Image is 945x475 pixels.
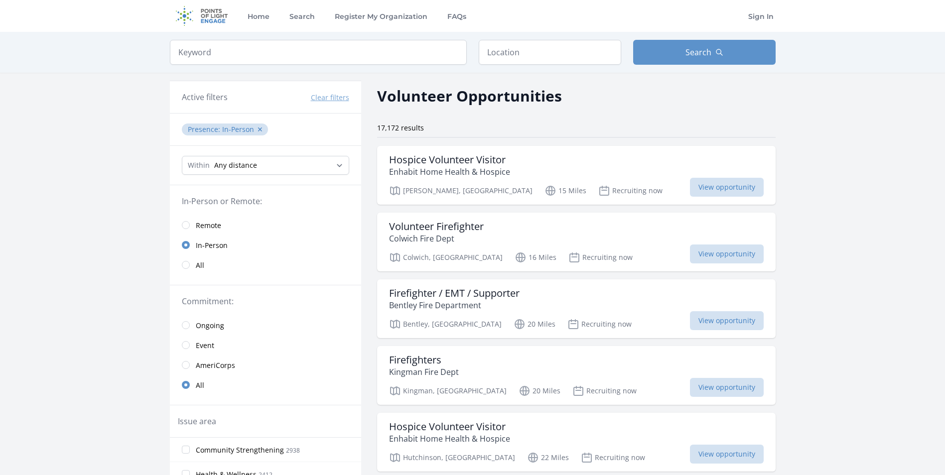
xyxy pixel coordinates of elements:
p: Recruiting now [572,385,637,397]
input: Location [479,40,621,65]
span: Remote [196,221,221,231]
p: Colwich, [GEOGRAPHIC_DATA] [389,251,503,263]
h3: Firefighters [389,354,459,366]
p: Recruiting now [568,251,633,263]
p: 20 Miles [519,385,560,397]
h3: Firefighter / EMT / Supporter [389,287,520,299]
span: 2938 [286,446,300,455]
span: All [196,380,204,390]
span: Search [685,46,711,58]
span: View opportunity [690,244,764,263]
a: Remote [170,215,361,235]
p: Kingman, [GEOGRAPHIC_DATA] [389,385,507,397]
p: Colwich Fire Dept [389,233,484,244]
p: 20 Miles [514,318,555,330]
p: Bentley Fire Department [389,299,520,311]
p: Kingman Fire Dept [389,366,459,378]
span: AmeriCorps [196,360,235,370]
span: In-Person [222,124,254,134]
h2: Volunteer Opportunities [377,85,562,107]
span: Event [196,341,214,351]
p: 16 Miles [515,251,556,263]
p: Enhabit Home Health & Hospice [389,433,510,445]
legend: Issue area [178,415,216,427]
p: Recruiting now [581,452,645,464]
a: Event [170,335,361,355]
input: Keyword [170,40,467,65]
span: All [196,260,204,270]
span: 17,172 results [377,123,424,132]
button: Clear filters [311,93,349,103]
a: Hospice Volunteer Visitor Enhabit Home Health & Hospice Hutchinson, [GEOGRAPHIC_DATA] 22 Miles Re... [377,413,776,472]
a: Firefighters Kingman Fire Dept Kingman, [GEOGRAPHIC_DATA] 20 Miles Recruiting now View opportunity [377,346,776,405]
span: In-Person [196,240,228,250]
p: Enhabit Home Health & Hospice [389,166,510,178]
span: View opportunity [690,378,764,397]
h3: Volunteer Firefighter [389,221,484,233]
p: 22 Miles [527,452,569,464]
h3: Hospice Volunteer Visitor [389,421,510,433]
a: AmeriCorps [170,355,361,375]
input: Community Strengthening 2938 [182,446,190,454]
p: Recruiting now [598,185,663,197]
button: Search [633,40,776,65]
h3: Active filters [182,91,228,103]
span: Community Strengthening [196,445,284,455]
a: Volunteer Firefighter Colwich Fire Dept Colwich, [GEOGRAPHIC_DATA] 16 Miles Recruiting now View o... [377,213,776,271]
h3: Hospice Volunteer Visitor [389,154,510,166]
legend: In-Person or Remote: [182,195,349,207]
span: Ongoing [196,321,224,331]
legend: Commitment: [182,295,349,307]
p: Hutchinson, [GEOGRAPHIC_DATA] [389,452,515,464]
p: Bentley, [GEOGRAPHIC_DATA] [389,318,502,330]
p: 15 Miles [544,185,586,197]
span: Presence : [188,124,222,134]
a: In-Person [170,235,361,255]
a: Hospice Volunteer Visitor Enhabit Home Health & Hospice [PERSON_NAME], [GEOGRAPHIC_DATA] 15 Miles... [377,146,776,205]
span: View opportunity [690,445,764,464]
p: [PERSON_NAME], [GEOGRAPHIC_DATA] [389,185,533,197]
select: Search Radius [182,156,349,175]
a: All [170,375,361,395]
a: Ongoing [170,315,361,335]
span: View opportunity [690,178,764,197]
p: Recruiting now [567,318,632,330]
button: ✕ [257,124,263,134]
span: View opportunity [690,311,764,330]
a: Firefighter / EMT / Supporter Bentley Fire Department Bentley, [GEOGRAPHIC_DATA] 20 Miles Recruit... [377,279,776,338]
a: All [170,255,361,275]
